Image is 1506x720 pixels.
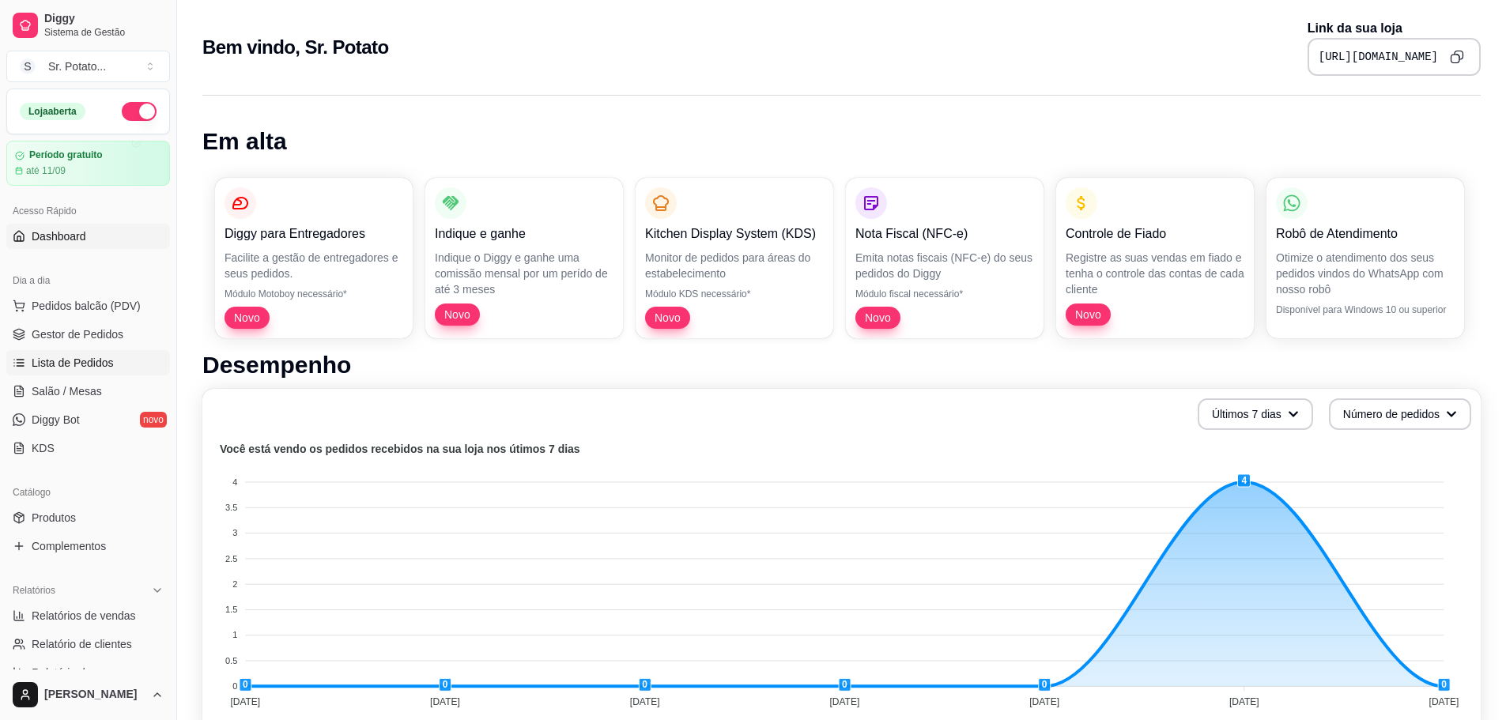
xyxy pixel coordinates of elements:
a: Diggy Botnovo [6,407,170,432]
span: Sistema de Gestão [44,26,164,39]
button: Kitchen Display System (KDS)Monitor de pedidos para áreas do estabelecimentoMódulo KDS necessário... [636,178,833,338]
button: Últimos 7 dias [1198,398,1313,430]
tspan: [DATE] [1029,696,1059,707]
span: Novo [438,307,477,322]
p: Otimize o atendimento dos seus pedidos vindos do WhatsApp com nosso robô [1276,250,1455,297]
tspan: 4 [232,477,237,487]
p: Registre as suas vendas em fiado e tenha o controle das contas de cada cliente [1066,250,1244,297]
span: Novo [228,310,266,326]
p: Emita notas fiscais (NFC-e) do seus pedidos do Diggy [855,250,1034,281]
p: Indique e ganhe [435,224,613,243]
button: Pedidos balcão (PDV) [6,293,170,319]
a: Dashboard [6,224,170,249]
p: Robô de Atendimento [1276,224,1455,243]
span: Lista de Pedidos [32,355,114,371]
tspan: 1.5 [225,605,237,614]
p: Kitchen Display System (KDS) [645,224,824,243]
button: Alterar Status [122,102,157,121]
div: Dia a dia [6,268,170,293]
p: Indique o Diggy e ganhe uma comissão mensal por um perído de até 3 meses [435,250,613,297]
h2: Bem vindo, Sr. Potato [202,35,388,60]
article: Período gratuito [29,149,103,161]
div: Catálogo [6,480,170,505]
span: Gestor de Pedidos [32,326,123,342]
p: Link da sua loja [1308,19,1481,38]
button: Copy to clipboard [1444,44,1470,70]
a: Lista de Pedidos [6,350,170,375]
span: Relatório de clientes [32,636,132,652]
a: Gestor de Pedidos [6,322,170,347]
span: Dashboard [32,228,86,244]
button: [PERSON_NAME] [6,676,170,714]
p: Módulo Motoboy necessário* [225,288,403,300]
button: Diggy para EntregadoresFacilite a gestão de entregadores e seus pedidos.Módulo Motoboy necessário... [215,178,413,338]
div: Loja aberta [20,103,85,120]
tspan: 0 [232,681,237,691]
button: Select a team [6,51,170,82]
span: Novo [859,310,897,326]
a: Salão / Mesas [6,379,170,404]
a: Relatórios de vendas [6,603,170,628]
p: Controle de Fiado [1066,224,1244,243]
span: Pedidos balcão (PDV) [32,298,141,314]
span: Produtos [32,510,76,526]
span: Complementos [32,538,106,554]
p: Disponível para Windows 10 ou superior [1276,303,1455,316]
button: Controle de FiadoRegistre as suas vendas em fiado e tenha o controle das contas de cada clienteNovo [1056,178,1254,338]
span: Relatório de mesas [32,665,127,680]
div: Sr. Potato ... [48,58,106,74]
a: DiggySistema de Gestão [6,6,170,44]
tspan: [DATE] [1229,696,1259,707]
span: Salão / Mesas [32,383,102,399]
a: Período gratuitoaté 11/09 [6,141,170,186]
tspan: [DATE] [430,696,460,707]
tspan: 3.5 [225,503,237,512]
tspan: 0.5 [225,656,237,665]
tspan: [DATE] [1429,696,1459,707]
span: Relatórios [13,584,55,597]
tspan: 2 [232,579,237,589]
a: Relatório de clientes [6,631,170,657]
button: Número de pedidos [1329,398,1471,430]
button: Nota Fiscal (NFC-e)Emita notas fiscais (NFC-e) do seus pedidos do DiggyMódulo fiscal necessário*Novo [846,178,1044,338]
span: S [20,58,36,74]
p: Monitor de pedidos para áreas do estabelecimento [645,250,824,281]
a: Relatório de mesas [6,660,170,685]
p: Nota Fiscal (NFC-e) [855,224,1034,243]
tspan: [DATE] [630,696,660,707]
a: KDS [6,435,170,461]
p: Diggy para Entregadores [225,224,403,243]
tspan: [DATE] [230,696,260,707]
span: Diggy Bot [32,412,80,428]
h1: Em alta [202,127,1481,156]
span: [PERSON_NAME] [44,688,145,702]
a: Produtos [6,505,170,530]
tspan: 2.5 [225,554,237,564]
button: Robô de AtendimentoOtimize o atendimento dos seus pedidos vindos do WhatsApp com nosso robôDispon... [1266,178,1464,338]
button: Indique e ganheIndique o Diggy e ganhe uma comissão mensal por um perído de até 3 mesesNovo [425,178,623,338]
pre: [URL][DOMAIN_NAME] [1319,49,1438,65]
span: KDS [32,440,55,456]
p: Facilite a gestão de entregadores e seus pedidos. [225,250,403,281]
span: Relatórios de vendas [32,608,136,624]
span: Novo [1069,307,1108,322]
p: Módulo fiscal necessário* [855,288,1034,300]
a: Complementos [6,533,170,559]
p: Módulo KDS necessário* [645,288,824,300]
div: Acesso Rápido [6,198,170,224]
tspan: 1 [232,630,237,639]
text: Você está vendo os pedidos recebidos na sua loja nos útimos 7 dias [220,443,580,455]
span: Diggy [44,12,164,26]
h1: Desempenho [202,351,1481,379]
span: Novo [648,310,687,326]
article: até 11/09 [26,164,66,177]
tspan: [DATE] [829,696,859,707]
tspan: 3 [232,528,237,537]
